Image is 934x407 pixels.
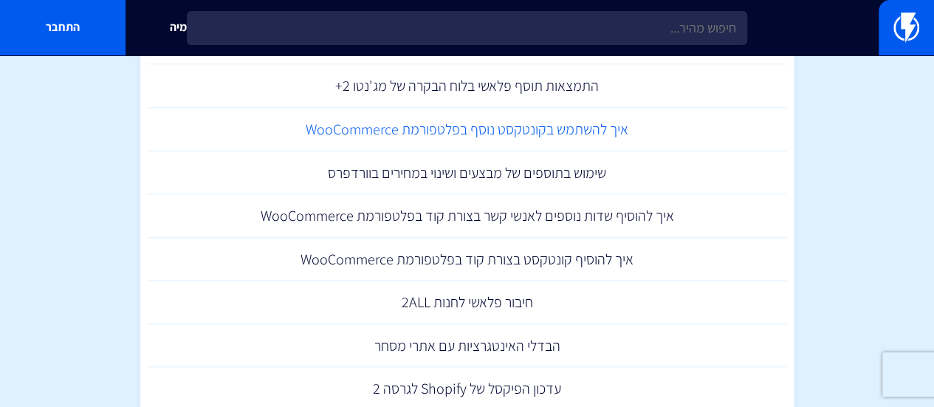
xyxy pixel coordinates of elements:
input: חיפוש מהיר... [187,11,747,45]
a: איך להוסיף קונטקסט בצורת קוד בפלטפורמת WooCommerce [148,238,787,281]
a: איך להשתמש בקונטקסט נוסף בפלטפורמת WooCommerce [148,108,787,151]
a: איך להוסיף שדות נוספים לאנשי קשר בצורת קוד בפלטפורמת WooCommerce [148,194,787,238]
a: חיבור פלאשי לחנות 2ALL [148,281,787,324]
a: שימוש בתוספים של מבצעים ושינוי במחירים בוורדפרס [148,151,787,195]
a: הבדלי האינטגרציות עם אתרי מסחר [148,324,787,368]
a: התמצאות תוסף פלאשי בלוח הבקרה של מג'נטו 2+ [148,64,787,108]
